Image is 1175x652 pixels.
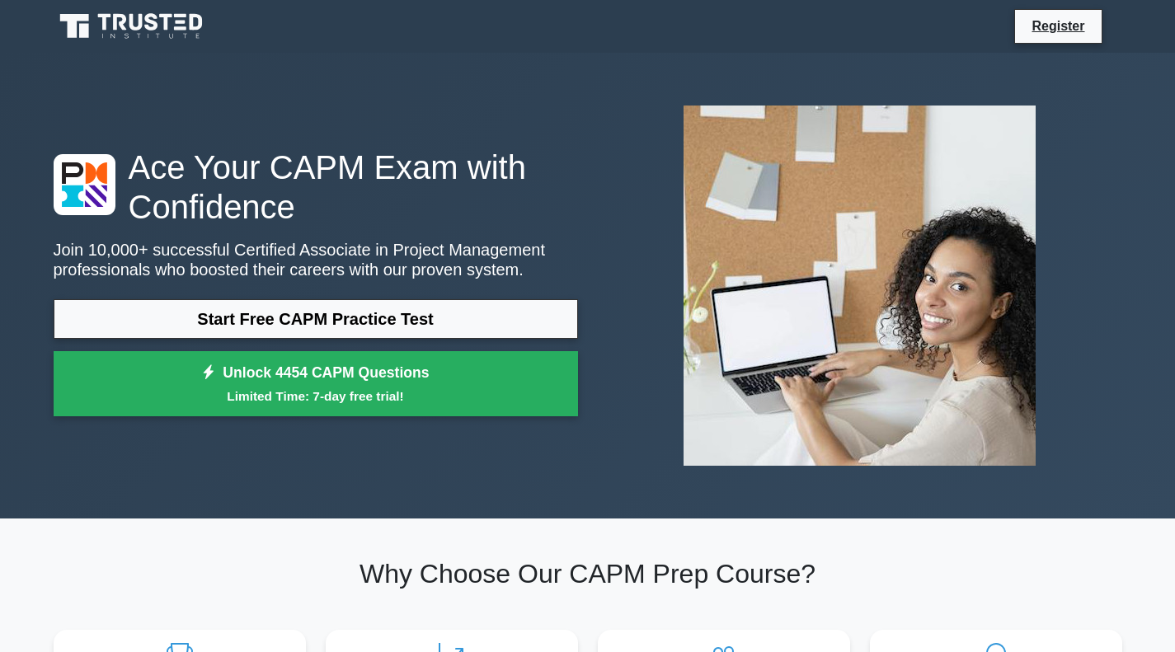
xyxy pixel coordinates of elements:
[54,558,1122,589] h2: Why Choose Our CAPM Prep Course?
[74,387,557,406] small: Limited Time: 7-day free trial!
[54,240,578,279] p: Join 10,000+ successful Certified Associate in Project Management professionals who boosted their...
[54,351,578,417] a: Unlock 4454 CAPM QuestionsLimited Time: 7-day free trial!
[54,299,578,339] a: Start Free CAPM Practice Test
[1022,16,1094,36] a: Register
[54,148,578,227] h1: Ace Your CAPM Exam with Confidence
